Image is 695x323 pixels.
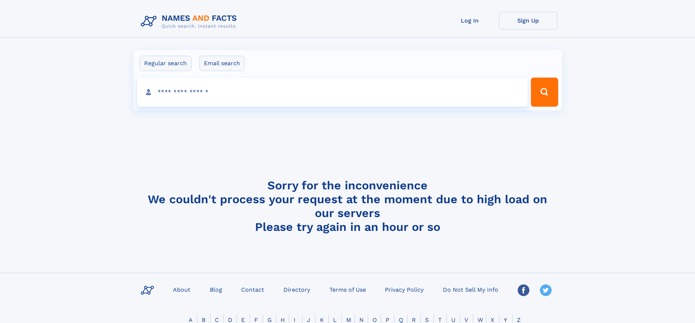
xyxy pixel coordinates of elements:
a: Blog [207,284,225,295]
a: Do Not Sell My Info [440,284,501,295]
a: About [170,284,193,295]
a: Terms of Use [327,284,369,295]
a: Log In [441,12,499,29]
img: Logo Names and Facts [138,12,243,31]
a: Privacy Policy [382,284,426,295]
label: Email search [199,56,245,71]
a: Directory [281,284,313,295]
a: Sign Up [499,12,557,29]
a: Contact [238,284,267,295]
img: Facebook [518,284,529,296]
button: Search Button [531,78,558,107]
label: Regular search [139,56,192,71]
img: Twitter [540,284,552,296]
h4: Sorry for the inconvenience We couldn't process your request at the moment due to high load on ou... [138,178,557,234]
input: search input [137,78,528,107]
